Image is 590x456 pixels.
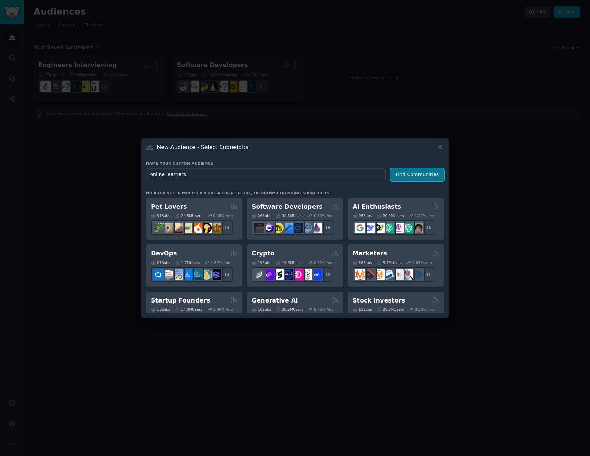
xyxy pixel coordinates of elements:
div: 1.7M Users [175,260,200,265]
button: Find Communities [390,168,444,181]
img: cockatiel [191,223,202,233]
img: reactnative [292,223,303,233]
img: PlatformEngineers [211,269,221,280]
div: 1.62 % /mo [211,260,231,265]
div: 16 Sub s [151,307,170,312]
div: 1.06 % /mo [213,307,233,312]
h2: Marketers [353,249,387,258]
img: chatgpt_prompts_ [403,223,413,233]
img: software [254,223,264,233]
div: 30.1M Users [276,213,303,218]
div: 16 Sub s [252,307,271,312]
h2: Generative AI [252,296,298,305]
img: MarketingResearch [403,269,413,280]
div: 26 Sub s [252,213,271,218]
img: chatgpt_promptDesign [383,223,394,233]
h2: Startup Founders [151,296,210,305]
div: 0.40 % /mo [314,307,333,312]
div: 1.01 % /mo [413,260,432,265]
div: 6.7M Users [377,260,402,265]
div: 19.2M Users [276,260,303,265]
input: Pick a short name, like "Digital Marketers" or "Movie-Goers" [146,168,386,181]
img: Emailmarketing [383,269,394,280]
img: PetAdvice [201,223,212,233]
div: 25 Sub s [353,213,372,218]
img: herpetology [153,223,164,233]
img: azuredevops [153,269,164,280]
a: trending subreddits [279,191,329,195]
img: ethfinance [254,269,264,280]
div: 20.5M Users [276,307,303,312]
div: + 19 [319,220,333,235]
img: ArtificalIntelligence [412,223,423,233]
div: 0.22 % /mo [314,260,333,265]
div: + 24 [218,220,233,235]
img: Docker_DevOps [172,269,183,280]
h3: Name your custom audience [146,161,444,166]
div: 20.9M Users [377,213,404,218]
img: leopardgeckos [172,223,183,233]
div: 0.50 % /mo [415,307,434,312]
h3: New Audience - Select Subreddits [157,144,248,151]
div: + 11 [420,267,434,282]
img: ethstaker [273,269,284,280]
img: AItoolsCatalog [374,223,385,233]
div: 14.0M Users [175,307,202,312]
div: + 18 [420,220,434,235]
img: defi_ [311,269,322,280]
h2: AI Enthusiasts [353,203,401,211]
img: dogbreed [211,223,221,233]
img: elixir [311,223,322,233]
img: AWS_Certified_Experts [163,269,173,280]
img: DeepSeek [364,223,375,233]
h2: Pet Lovers [151,203,187,211]
div: 0.48 % /mo [213,213,233,218]
img: googleads [393,269,404,280]
img: platformengineering [191,269,202,280]
img: learnjavascript [273,223,284,233]
div: + 14 [218,267,233,282]
h2: Stock Investors [353,296,405,305]
div: 21 Sub s [151,260,170,265]
img: AskComputerScience [302,223,312,233]
div: 24.5M Users [175,213,202,218]
h2: DevOps [151,249,177,258]
img: 0xPolygon [263,269,274,280]
img: bigseo [364,269,375,280]
img: web3 [283,269,293,280]
img: AskMarketing [374,269,385,280]
h2: Crypto [252,249,274,258]
img: defiblockchain [292,269,303,280]
img: ballpython [163,223,173,233]
div: 18 Sub s [353,260,372,265]
img: DevOpsLinks [182,269,192,280]
img: csharp [263,223,274,233]
div: 0.30 % /mo [314,213,333,218]
h2: Software Developers [252,203,322,211]
img: content_marketing [355,269,365,280]
img: iOSProgramming [283,223,293,233]
div: 31 Sub s [151,213,170,218]
div: No audience in mind? Explore a curated one, or browse . [146,191,331,195]
img: turtle [182,223,192,233]
div: 15 Sub s [353,307,372,312]
img: CryptoNews [302,269,312,280]
img: GoogleGeminiAI [355,223,365,233]
div: + 12 [319,267,333,282]
div: 19 Sub s [252,260,271,265]
div: 28.8M Users [377,307,404,312]
div: 1.22 % /mo [415,213,434,218]
img: OpenAIDev [393,223,404,233]
img: aws_cdk [201,269,212,280]
img: OnlineMarketing [412,269,423,280]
